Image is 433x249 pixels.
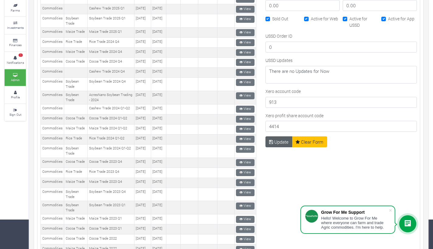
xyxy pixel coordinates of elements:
td: Commodities [41,144,64,158]
a: View [236,216,255,223]
td: Cashew Trade 2024 Q4 [88,67,134,77]
small: Sign Out [9,112,21,117]
td: [DATE] [151,28,166,38]
a: View [236,6,255,13]
a: View [236,126,255,133]
td: Commodities [41,134,64,144]
a: View [236,226,255,233]
a: Clear Form [292,136,327,147]
td: [DATE] [151,224,166,234]
a: View [236,39,255,46]
td: [DATE] [134,104,151,114]
label: Sold Out [272,15,288,22]
td: Cocoa Trade [64,158,88,168]
td: Soybean Trade [64,14,88,28]
a: 1 Notifications [5,52,26,69]
td: Cocoa Trade [64,114,88,124]
td: Commodities [41,188,64,201]
td: [DATE] [151,104,166,114]
td: Commodities [41,91,64,104]
small: Profile [11,95,20,99]
td: [DATE] [151,57,166,67]
td: Commodities [41,158,64,168]
td: Commodities [41,201,64,214]
td: [DATE] [151,188,166,201]
td: Maize Trade 2024 Q1-Q2 [88,124,134,134]
td: [DATE] [151,144,166,158]
td: [DATE] [151,178,166,188]
td: [DATE] [151,234,166,244]
td: Rice Trade [64,134,88,144]
td: Soybean Trade 2024 Q1-Q2 [88,144,134,158]
a: View [236,29,255,36]
td: [DATE] [134,38,151,48]
td: [DATE] [134,214,151,224]
a: View [236,106,255,113]
td: Rice Trade 2023 Q4 [88,168,134,178]
td: Commodities [41,114,64,124]
td: [DATE] [151,67,166,77]
td: [DATE] [151,214,166,224]
a: Profile [5,87,26,103]
div: Hello! Welcome to Grow For Me where everyone can farm and trade Agric commodities. I'm here to help. [321,216,389,230]
td: Commodities [41,168,64,178]
td: Commodities [41,48,64,58]
td: [DATE] [134,168,151,178]
td: [DATE] [134,234,151,244]
td: Commodities [41,28,64,38]
td: Soybean Trade [64,144,88,158]
small: Farms [11,8,20,12]
td: Soybean Trade [64,77,88,91]
td: [DATE] [134,224,151,234]
a: View [236,236,255,243]
a: Admin [5,69,26,86]
td: [DATE] [134,124,151,134]
td: Soybean Trade [64,91,88,104]
td: Maize Trade [64,124,88,134]
td: [DATE] [134,158,151,168]
td: [DATE] [134,188,151,201]
small: Investments [7,26,24,30]
td: Rice Trade [64,168,88,178]
label: Xero account code [265,88,301,94]
td: [DATE] [151,38,166,48]
td: [DATE] [151,77,166,91]
td: [DATE] [134,178,151,188]
td: Rice Trade 2024 Q4 [88,38,134,48]
td: [DATE] [151,14,166,28]
a: View [236,203,255,210]
td: [DATE] [134,67,151,77]
a: View [236,146,255,153]
td: Commodities [41,67,64,77]
td: Commodities [41,104,64,114]
td: [DATE] [134,14,151,28]
td: Cocoa Trade 2022 [88,234,134,244]
td: Commodities [41,4,64,14]
td: [DATE] [151,168,166,178]
td: Commodities [41,124,64,134]
span: 1 [19,53,23,57]
td: [DATE] [134,114,151,124]
a: View [236,169,255,176]
label: USSD Updates [265,57,293,63]
a: View [236,92,255,99]
td: [DATE] [151,48,166,58]
button: Update [265,136,293,147]
td: [DATE] [151,158,166,168]
a: View [236,79,255,86]
a: View [236,69,255,76]
a: Investments [5,17,26,34]
td: Commodities [41,234,64,244]
td: Cocoa Trade 2024 Q1-Q2 [88,114,134,124]
td: Maize Trade 2024 Q4 [88,48,134,58]
small: Finances [9,43,22,47]
td: [DATE] [134,4,151,14]
small: Admin [11,78,20,82]
label: Active for App [388,15,414,22]
td: Soybean Trade 2023 Q4 [88,188,134,201]
td: Rice Trade 2024 Q1-Q2 [88,134,134,144]
td: [DATE] [134,201,151,214]
td: Soybean Trade 2023 Q1 [88,201,134,214]
td: Maize Trade [64,48,88,58]
td: Commodities [41,14,64,28]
